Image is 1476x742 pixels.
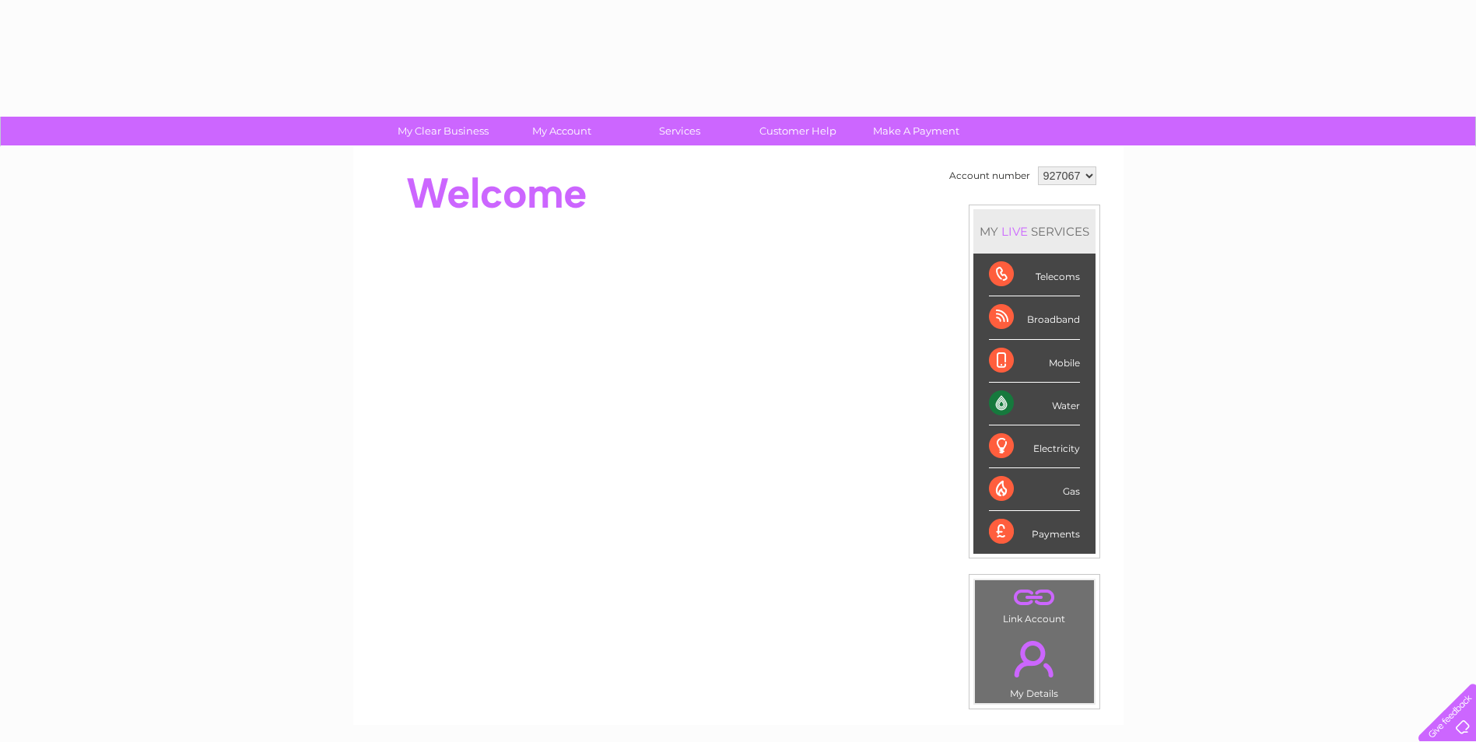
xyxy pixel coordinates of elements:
a: Customer Help [734,117,862,145]
div: MY SERVICES [973,209,1096,254]
td: My Details [974,628,1095,704]
td: Account number [945,163,1034,189]
td: Link Account [974,579,1095,628]
a: Services [615,117,744,145]
div: Mobile [989,340,1080,383]
div: Telecoms [989,254,1080,296]
div: Broadband [989,296,1080,339]
a: My Clear Business [379,117,507,145]
a: My Account [497,117,626,145]
div: Gas [989,468,1080,511]
div: Electricity [989,425,1080,468]
a: . [979,632,1090,686]
a: . [979,584,1090,611]
div: Water [989,383,1080,425]
div: Payments [989,511,1080,553]
div: LIVE [998,224,1031,239]
a: Make A Payment [852,117,980,145]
